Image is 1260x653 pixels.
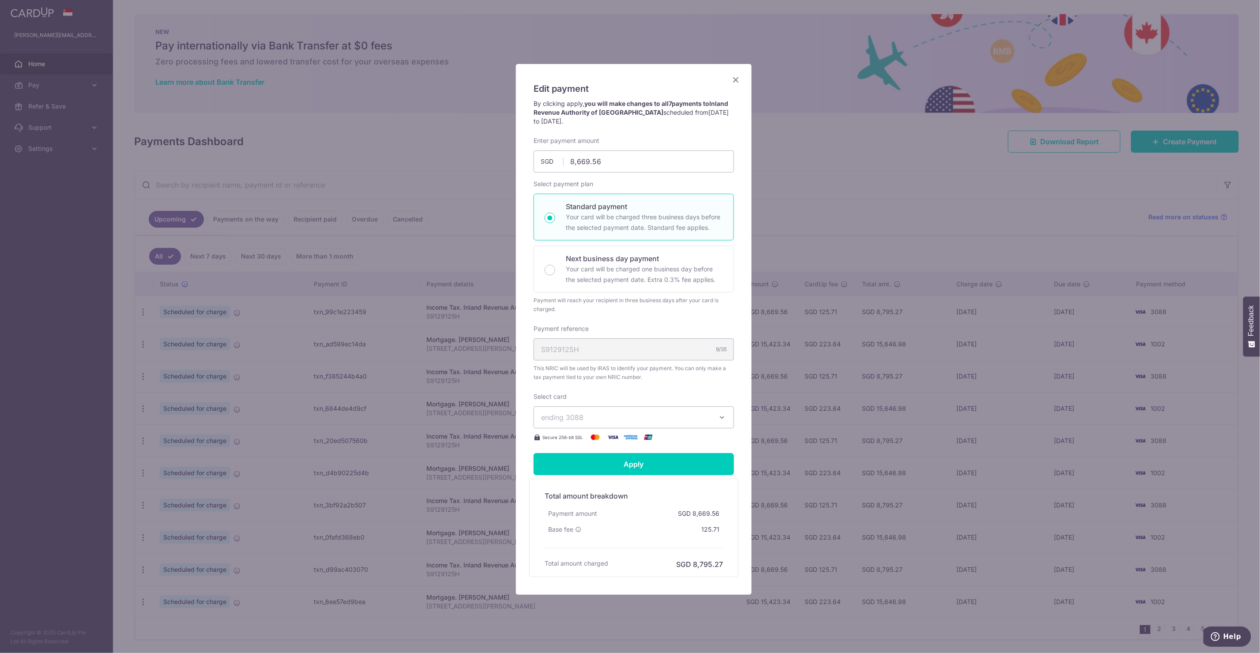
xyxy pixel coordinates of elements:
label: Select card [534,392,567,401]
button: Feedback - Show survey [1243,296,1260,357]
input: 0.00 [534,150,734,173]
div: 125.71 [698,522,723,537]
p: Your card will be charged one business day before the selected payment date. Extra 0.3% fee applies. [566,264,723,285]
h5: Total amount breakdown [545,491,723,501]
p: Next business day payment [566,253,723,264]
h6: Total amount charged [545,559,608,568]
span: Base fee [548,525,573,534]
iframe: Opens a widget where you can find more information [1204,627,1251,649]
button: Close [730,75,741,85]
div: Payment amount [545,506,601,522]
label: Payment reference [534,324,589,333]
img: Visa [604,432,622,443]
strong: you will make changes to all payments to [534,100,728,116]
div: 9/35 [716,345,727,354]
span: 7 [669,100,672,107]
div: SGD 8,669.56 [674,506,723,522]
h5: Edit payment [534,82,734,96]
span: Feedback [1248,305,1256,336]
span: SGD [541,157,564,166]
img: Mastercard [587,432,604,443]
p: Your card will be charged three business days before the selected payment date. Standard fee appl... [566,212,723,233]
span: Secure 256-bit SSL [542,434,583,441]
img: American Express [622,432,639,443]
span: ending 3088 [541,413,583,422]
label: Select payment plan [534,180,593,188]
label: Enter payment amount [534,136,599,145]
input: Apply [534,453,734,475]
p: Standard payment [566,201,723,212]
p: By clicking apply, scheduled from . [534,99,734,126]
button: ending 3088 [534,406,734,428]
div: Payment will reach your recipient in three business days after your card is charged. [534,296,734,314]
img: UnionPay [639,432,657,443]
span: This NRIC will be used by IRAS to identify your payment. You can only make a tax payment tied to ... [534,364,734,382]
h6: SGD 8,795.27 [676,559,723,570]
